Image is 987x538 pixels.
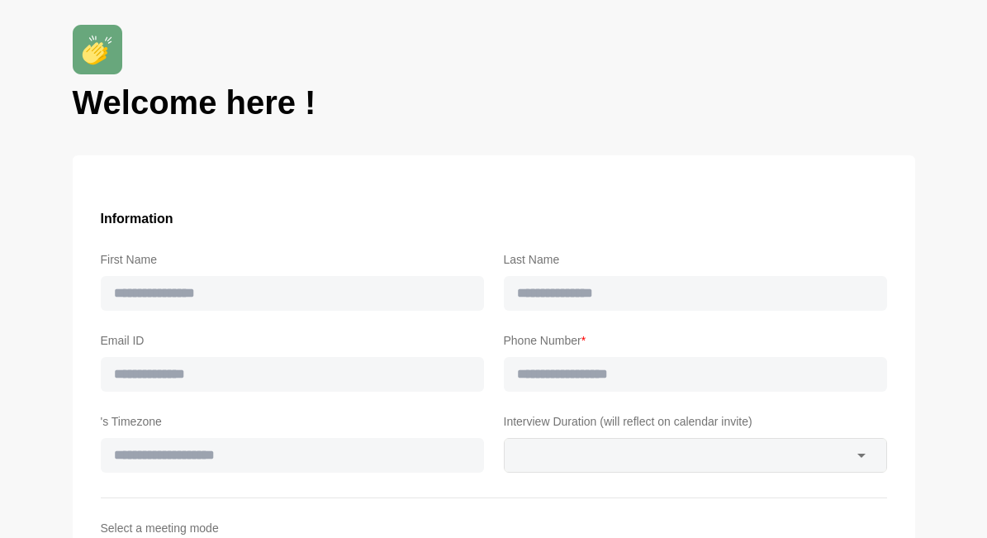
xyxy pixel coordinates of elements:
[101,412,484,431] label: 's Timezone
[101,331,484,350] label: Email ID
[504,412,887,431] label: Interview Duration (will reflect on calendar invite)
[504,331,887,350] label: Phone Number
[73,81,915,124] h1: Welcome here !
[101,250,484,269] label: First Name
[101,208,887,230] h3: Information
[101,518,887,538] label: Select a meeting mode
[504,250,887,269] label: Last Name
